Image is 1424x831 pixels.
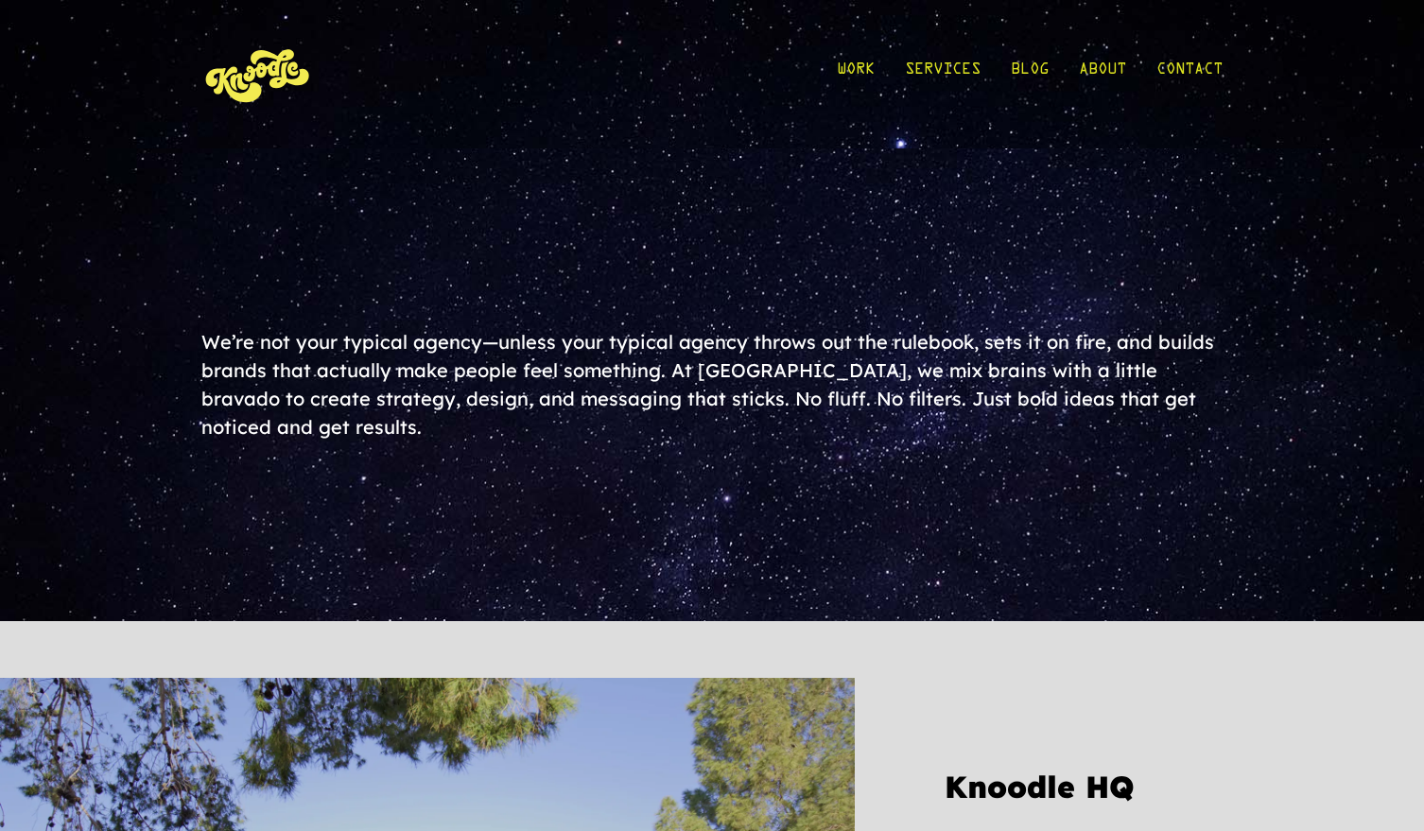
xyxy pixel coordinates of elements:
div: We’re not your typical agency—unless your typical agency throws out the rulebook, sets it on fire... [201,328,1223,441]
img: KnoLogo(yellow) [201,30,315,118]
a: Contact [1156,30,1223,118]
a: Services [905,30,981,118]
h3: Knoodle HQ [945,764,1334,824]
a: Blog [1011,30,1049,118]
a: Work [837,30,875,118]
a: About [1079,30,1126,118]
